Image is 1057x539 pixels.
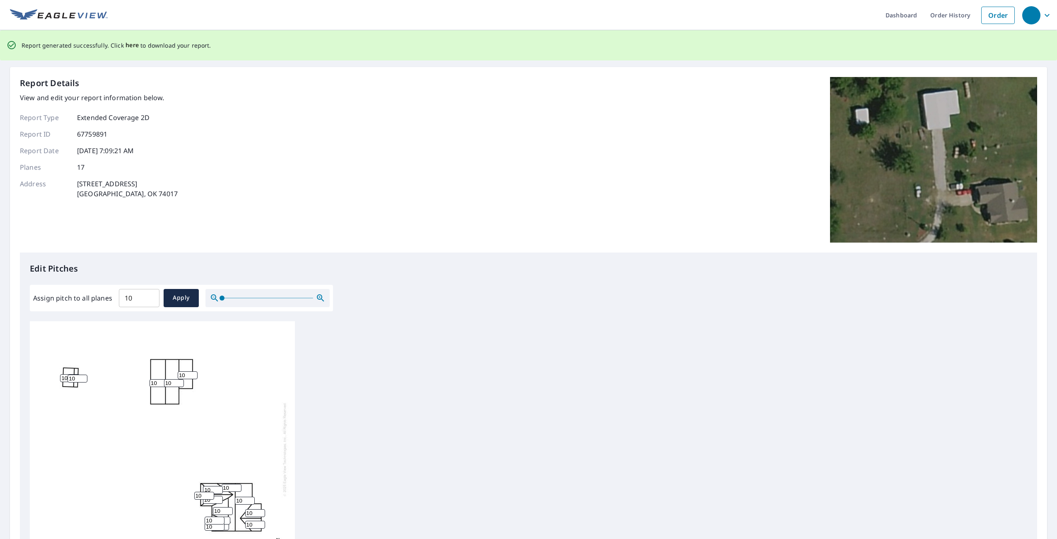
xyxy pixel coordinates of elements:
[119,286,159,310] input: 00.0
[10,9,108,22] img: EV Logo
[20,129,70,139] p: Report ID
[125,40,139,51] button: here
[22,40,211,51] p: Report generated successfully. Click to download your report.
[30,262,1027,275] p: Edit Pitches
[20,179,70,199] p: Address
[77,162,84,172] p: 17
[20,113,70,123] p: Report Type
[77,146,134,156] p: [DATE] 7:09:21 AM
[33,293,112,303] label: Assign pitch to all planes
[20,77,80,89] p: Report Details
[20,146,70,156] p: Report Date
[164,289,199,307] button: Apply
[20,93,178,103] p: View and edit your report information below.
[77,113,150,123] p: Extended Coverage 2D
[77,179,178,199] p: [STREET_ADDRESS] [GEOGRAPHIC_DATA], OK 74017
[170,293,192,303] span: Apply
[20,162,70,172] p: Planes
[981,7,1015,24] a: Order
[77,129,107,139] p: 67759891
[830,77,1037,243] img: Top image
